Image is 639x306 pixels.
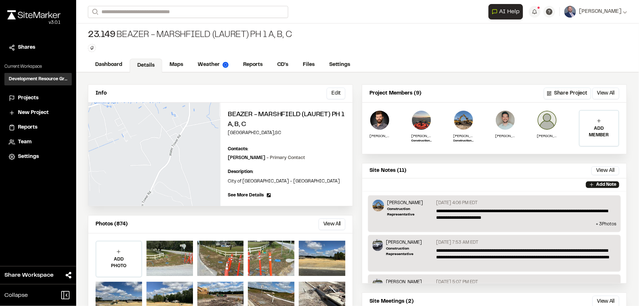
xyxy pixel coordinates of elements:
[9,138,67,146] a: Team
[488,4,526,19] div: Open AI Assistant
[18,123,37,132] span: Reports
[436,279,478,285] p: [DATE] 5:07 PM EDT
[88,44,96,52] button: Edit Tags
[372,239,383,251] img: Timothy Clark
[327,88,345,99] button: Edit
[9,153,67,161] a: Settings
[436,200,478,206] p: [DATE] 4:06 PM EDT
[7,19,60,26] div: Oh geez...please don't...
[372,200,384,211] img: Ross Edwards
[228,130,345,136] p: [GEOGRAPHIC_DATA] , SC
[7,10,60,19] img: rebrand.png
[96,256,141,269] p: ADD PHOTO
[4,271,53,280] span: Share Workspace
[596,181,616,188] p: Add Note
[4,291,28,300] span: Collapse
[453,133,474,139] p: [PERSON_NAME]
[488,4,523,19] button: Open AI Assistant
[369,110,390,130] img: William Bartholomew
[18,153,39,161] span: Settings
[411,133,432,139] p: [PERSON_NAME]
[372,279,383,291] img: Timothy Clark
[18,109,49,117] span: New Project
[499,7,520,16] span: AI Help
[386,239,433,246] p: [PERSON_NAME]
[386,246,433,257] p: Construction Representative
[564,6,576,18] img: User
[270,58,296,72] a: CD's
[88,6,101,18] button: Search
[223,62,229,68] img: precipai.png
[18,94,38,102] span: Projects
[453,110,474,130] img: Ross Edwards
[296,58,322,72] a: Files
[228,169,345,175] p: Description:
[236,58,270,72] a: Reports
[319,218,345,230] button: View All
[591,166,619,175] button: View All
[453,139,474,143] p: Construction Representative
[579,8,621,16] span: [PERSON_NAME]
[544,88,591,99] button: Share Project
[190,58,236,72] a: Weather
[18,44,35,52] span: Shares
[564,6,627,18] button: [PERSON_NAME]
[387,200,434,206] p: [PERSON_NAME]
[228,110,345,130] h2: Beazer - Marshfield (Lauret) Ph 1 A, B, C
[386,279,433,285] p: [PERSON_NAME]
[436,239,479,246] p: [DATE] 7:53 AM EDT
[411,139,432,143] p: Construction Manager
[369,298,414,306] p: Site Meetings (2)
[88,29,115,41] span: 23.149
[9,109,67,117] a: New Project
[96,220,128,228] p: Photos (874)
[592,88,619,99] button: View All
[228,178,345,185] p: City of [GEOGRAPHIC_DATA] - [GEOGRAPHIC_DATA]
[130,59,162,73] a: Details
[580,125,618,139] p: ADD MEMBER
[372,221,616,228] p: + 3 Photo s
[495,133,516,139] p: [PERSON_NAME]
[369,133,390,139] p: [PERSON_NAME]
[369,167,406,175] p: Site Notes (11)
[9,94,67,102] a: Projects
[495,110,516,130] img: MARK E STOUGHTON JR
[9,76,67,82] h3: Development Resource Group
[411,110,432,130] img: Zach Thompson
[369,89,421,97] p: Project Members (9)
[88,29,292,41] div: Beazer - Marshfield (Lauret) Ph 1 A, B, C
[537,110,557,130] img: Spencer Harrelson
[387,206,434,217] p: Construction Representative
[88,58,130,72] a: Dashboard
[322,58,357,72] a: Settings
[18,138,31,146] span: Team
[162,58,190,72] a: Maps
[96,89,107,97] p: Info
[228,192,264,199] span: See More Details
[4,63,72,70] p: Current Workspace
[228,146,248,152] p: Contacts:
[9,44,67,52] a: Shares
[267,156,305,160] span: - Primary Contact
[9,123,67,132] a: Reports
[537,133,557,139] p: [PERSON_NAME]
[228,155,305,161] p: [PERSON_NAME]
